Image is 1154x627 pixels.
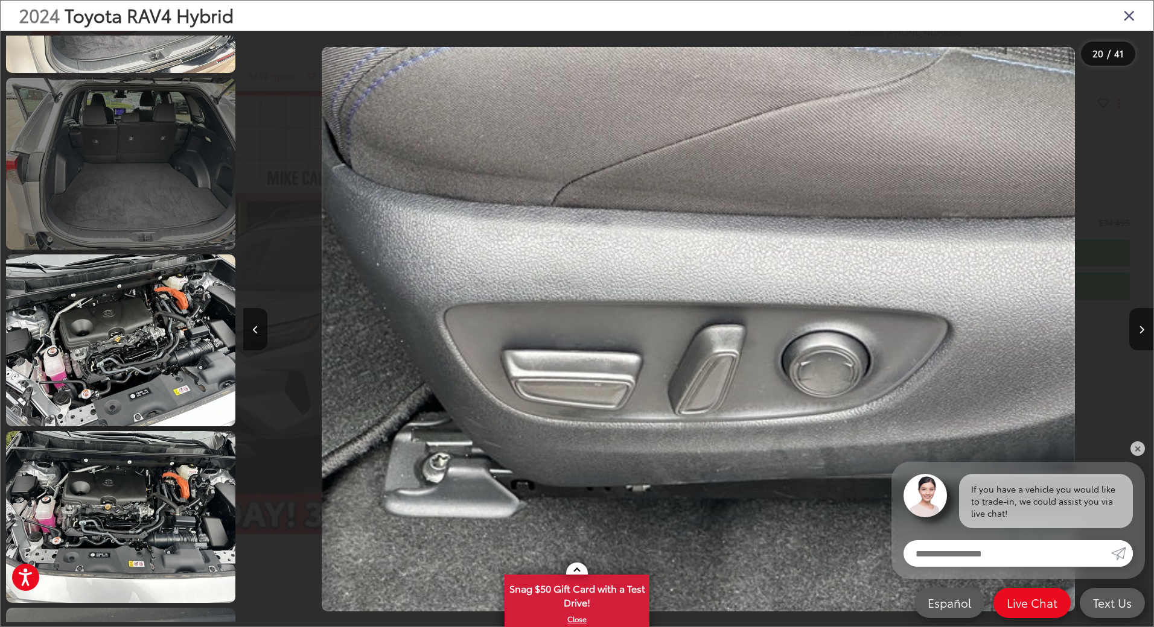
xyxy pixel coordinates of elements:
[243,308,267,350] button: Previous image
[904,540,1111,567] input: Enter your message
[1080,588,1145,618] a: Text Us
[914,588,984,618] a: Español
[1129,308,1153,350] button: Next image
[4,253,238,428] img: 2024 Toyota RAV4 Hybrid SE
[1106,49,1112,58] span: /
[1111,540,1133,567] a: Submit
[959,474,1133,528] div: If you have a vehicle you would like to trade-in, we could assist you via live chat!
[506,576,648,613] span: Snag $50 Gift Card with a Test Drive!
[1114,46,1124,60] span: 41
[1001,595,1063,610] span: Live Chat
[922,595,977,610] span: Español
[65,2,234,28] span: Toyota RAV4 Hybrid
[322,47,1075,611] img: 2024 Toyota RAV4 Hybrid SE
[19,2,60,28] span: 2024
[1123,7,1135,23] i: Close gallery
[1092,46,1103,60] span: 20
[243,47,1153,611] div: 2024 Toyota RAV4 Hybrid SE 19
[1087,595,1138,610] span: Text Us
[904,474,947,517] img: Agent profile photo
[4,429,238,605] img: 2024 Toyota RAV4 Hybrid SE
[993,588,1071,618] a: Live Chat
